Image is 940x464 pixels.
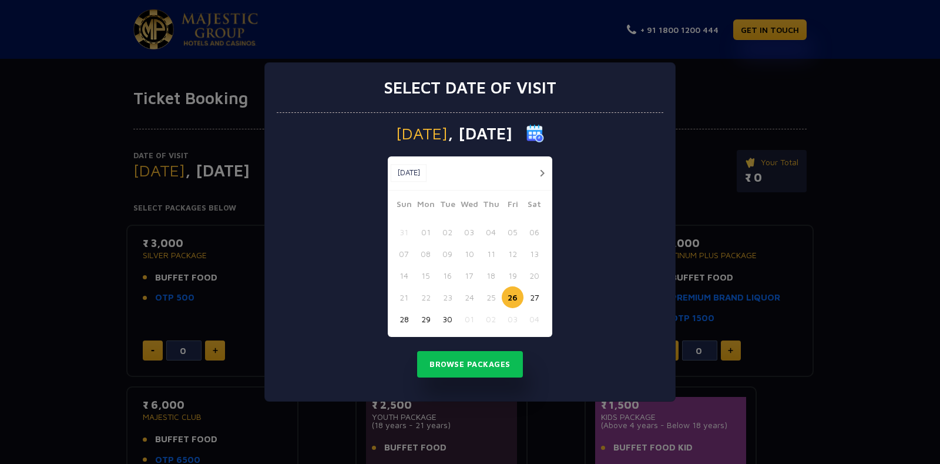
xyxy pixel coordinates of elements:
button: 03 [502,308,523,330]
button: 11 [480,243,502,265]
span: Thu [480,198,502,214]
button: 20 [523,265,545,286]
span: Sun [393,198,415,214]
button: 01 [415,221,437,243]
span: Wed [458,198,480,214]
button: 06 [523,221,545,243]
button: 22 [415,286,437,308]
button: 09 [437,243,458,265]
button: 15 [415,265,437,286]
span: , [DATE] [448,125,512,142]
button: 26 [502,286,523,308]
button: 21 [393,286,415,308]
button: Browse Packages [417,351,523,378]
button: 19 [502,265,523,286]
button: 14 [393,265,415,286]
span: Mon [415,198,437,214]
span: Tue [437,198,458,214]
button: 02 [480,308,502,330]
span: Fri [502,198,523,214]
span: [DATE] [396,125,448,142]
button: 30 [437,308,458,330]
button: 02 [437,221,458,243]
button: 05 [502,221,523,243]
button: 23 [437,286,458,308]
button: 16 [437,265,458,286]
button: 03 [458,221,480,243]
button: 29 [415,308,437,330]
span: Sat [523,198,545,214]
button: 12 [502,243,523,265]
button: 18 [480,265,502,286]
button: 25 [480,286,502,308]
button: [DATE] [391,164,427,182]
button: 08 [415,243,437,265]
h3: Select date of visit [384,78,556,98]
button: 17 [458,265,480,286]
button: 01 [458,308,480,330]
button: 13 [523,243,545,265]
button: 28 [393,308,415,330]
button: 04 [480,221,502,243]
button: 24 [458,286,480,308]
img: calender icon [526,125,544,142]
button: 10 [458,243,480,265]
button: 31 [393,221,415,243]
button: 07 [393,243,415,265]
button: 04 [523,308,545,330]
button: 27 [523,286,545,308]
